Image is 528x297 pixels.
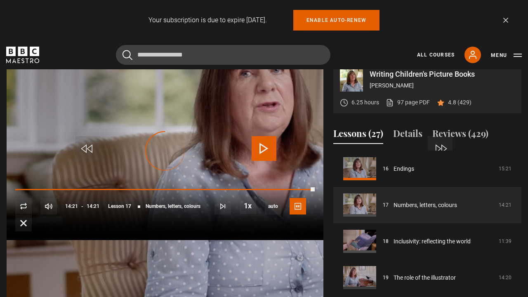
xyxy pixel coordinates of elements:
button: Details [393,127,422,144]
span: Numbers, letters, colours [146,204,200,209]
a: The role of the illustrator [394,273,456,282]
button: Lessons (27) [333,127,383,144]
a: Inclusivity: reflecting the world [394,237,471,246]
button: Submit the search query [123,50,132,60]
div: Progress Bar [15,189,315,191]
span: 14:21 [87,199,99,214]
a: Enable auto-renew [293,10,379,31]
p: Writing Children's Picture Books [370,71,515,78]
button: Reviews (429) [432,127,488,144]
div: Current quality: 720p [265,198,281,214]
button: Toggle navigation [491,51,522,59]
input: Search [116,45,330,65]
video-js: Video Player [7,62,323,240]
span: Lesson 17 [108,204,131,209]
button: Mute [40,198,57,214]
button: Playback Rate [240,198,256,214]
button: Next Lesson [214,198,231,214]
a: Numbers, letters, colours [394,201,457,210]
p: 4.8 (429) [448,98,471,107]
p: Your subscription is due to expire [DATE]. [148,15,267,25]
a: Endings [394,165,414,173]
button: Replay [15,198,32,214]
a: All Courses [417,51,455,59]
p: 6.25 hours [351,98,379,107]
span: auto [265,198,281,214]
span: - [81,203,83,209]
button: Fullscreen [15,215,32,231]
span: 14:21 [65,199,78,214]
svg: BBC Maestro [6,47,39,63]
p: [PERSON_NAME] [370,81,515,90]
a: 97 page PDF [386,98,430,107]
button: Captions [290,198,306,214]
